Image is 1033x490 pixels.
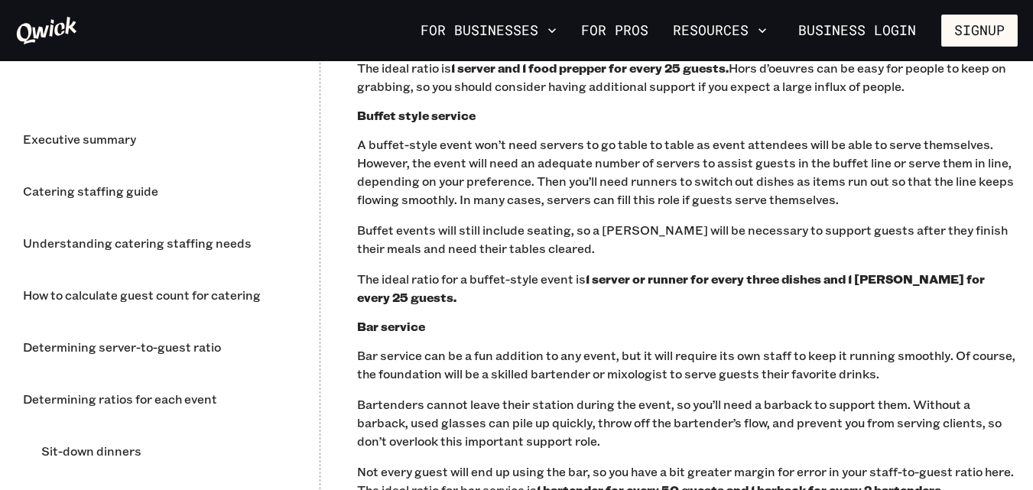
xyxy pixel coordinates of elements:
[451,60,729,76] b: 1 server and 1 food prepper for every 25 guests.
[575,18,655,44] a: For Pros
[15,379,283,419] li: Determining ratios for each event
[357,270,1018,307] p: The ideal ratio for a buffet-style event is
[15,223,283,263] li: Understanding catering staffing needs
[15,119,283,159] li: Executive summary
[357,135,1018,209] p: A buffet-style event won’t need servers to go table to table as event attendees will be able to s...
[785,15,929,47] a: Business Login
[34,431,283,471] li: Sit-down dinners
[15,327,283,367] li: Determining server-to-guest ratio
[357,318,425,334] b: Bar service
[667,18,773,44] button: Resources
[414,18,563,44] button: For Businesses
[357,107,476,123] b: Buffet style service
[15,275,283,315] li: How to calculate guest count for catering
[15,171,283,211] li: Catering staffing guide
[357,346,1018,383] p: Bar service can be a fun addition to any event, but it will require its own staff to keep it runn...
[357,271,985,305] b: 1 server or runner for every three dishes and 1 [PERSON_NAME] for every 25 guests.
[941,15,1018,47] button: Signup
[357,221,1018,258] p: Buffet events will still include seating, so a [PERSON_NAME] will be necessary to support guests ...
[357,395,1018,450] p: Bartenders cannot leave their station during the event, so you’ll need a barback to support them....
[357,59,1018,96] p: The ideal ratio is Hors d’oeuvres can be easy for people to keep on grabbing, so you should consi...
